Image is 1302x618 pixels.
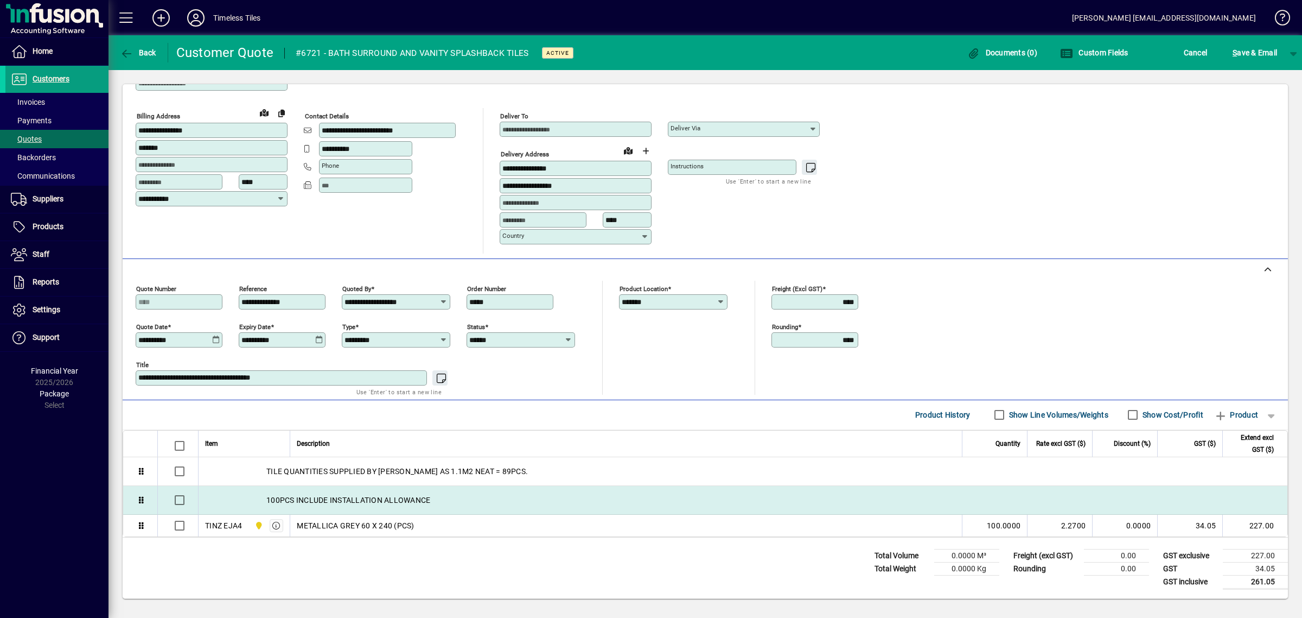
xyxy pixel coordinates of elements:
label: Show Cost/Profit [1140,409,1203,420]
app-page-header-button: Back [108,43,168,62]
mat-hint: Use 'Enter' to start a new line [356,386,442,398]
td: Total Weight [869,562,934,575]
span: Quantity [995,438,1020,450]
button: Copy to Delivery address [273,104,290,122]
td: 0.0000 M³ [934,549,999,562]
a: Reports [5,269,108,296]
a: View on map [620,142,637,159]
mat-label: Freight (excl GST) [772,285,822,292]
mat-label: Deliver To [500,112,528,120]
td: 0.0000 [1092,515,1157,537]
div: 100PCS INCLUDE INSTALLATION ALLOWANCE [199,486,1287,514]
span: Reports [33,278,59,286]
mat-label: Status [467,323,485,330]
span: ave & Email [1233,44,1277,61]
mat-label: Type [342,323,355,330]
a: Settings [5,297,108,324]
mat-hint: Use 'Enter' to start a new line [726,175,811,187]
span: Dunedin [252,520,264,532]
a: Products [5,213,108,241]
button: Save & Email [1227,43,1282,62]
span: Product History [915,406,971,424]
span: Customers [33,74,69,83]
span: METALLICA GREY 60 X 240 (PCS) [297,520,414,531]
span: Products [33,222,63,231]
mat-label: Instructions [671,162,704,170]
div: Timeless Tiles [213,9,260,27]
button: Custom Fields [1057,43,1131,62]
span: Item [205,438,218,450]
mat-label: Product location [620,285,668,292]
span: Invoices [11,98,45,106]
mat-label: Quoted by [342,285,371,292]
span: Product [1214,406,1258,424]
span: Backorders [11,153,56,162]
td: GST exclusive [1158,549,1223,562]
mat-label: Reference [239,285,267,292]
a: Knowledge Base [1267,2,1288,37]
mat-label: Title [136,361,149,368]
span: Home [33,47,53,55]
button: Add [144,8,178,28]
span: Discount (%) [1114,438,1151,450]
mat-label: Rounding [772,323,798,330]
mat-label: Phone [322,162,339,169]
span: Quotes [11,135,42,143]
td: 227.00 [1223,549,1288,562]
div: #6721 - BATH SURROUND AND VANITY SPLASHBACK TILES [296,45,528,62]
td: GST inclusive [1158,575,1223,589]
div: TINZ EJA4 [205,520,242,531]
div: TILE QUANTITIES SUPPLIED BY [PERSON_NAME] AS 1.1M2 NEAT = 89PCS. [199,457,1287,485]
td: 34.05 [1157,515,1222,537]
span: Description [297,438,330,450]
span: Communications [11,172,75,180]
span: Staff [33,250,49,258]
span: S [1233,48,1237,57]
a: Invoices [5,93,108,111]
td: 0.0000 Kg [934,562,999,575]
td: 0.00 [1084,549,1149,562]
div: 2.2700 [1034,520,1086,531]
a: Communications [5,167,108,185]
span: 100.0000 [987,520,1020,531]
button: Back [117,43,159,62]
button: Profile [178,8,213,28]
mat-label: Deliver via [671,124,700,132]
button: Cancel [1181,43,1210,62]
td: Freight (excl GST) [1008,549,1084,562]
div: Customer Quote [176,44,274,61]
span: Documents (0) [967,48,1037,57]
span: Rate excl GST ($) [1036,438,1086,450]
td: 0.00 [1084,562,1149,575]
div: [PERSON_NAME] [EMAIL_ADDRESS][DOMAIN_NAME] [1072,9,1256,27]
td: GST [1158,562,1223,575]
span: Suppliers [33,194,63,203]
button: Documents (0) [964,43,1040,62]
td: 227.00 [1222,515,1287,537]
mat-label: Order number [467,285,506,292]
span: GST ($) [1194,438,1216,450]
span: Financial Year [31,367,78,375]
td: 261.05 [1223,575,1288,589]
a: View on map [256,104,273,121]
span: Back [120,48,156,57]
button: Product History [911,405,975,425]
span: Extend excl GST ($) [1229,432,1274,456]
a: Suppliers [5,186,108,213]
span: Payments [11,116,52,125]
span: Package [40,389,69,398]
a: Staff [5,241,108,268]
span: Cancel [1184,44,1208,61]
mat-label: Expiry date [239,323,271,330]
label: Show Line Volumes/Weights [1007,409,1108,420]
a: Payments [5,111,108,130]
mat-label: Quote date [136,323,168,330]
span: Active [546,49,569,56]
a: Quotes [5,130,108,148]
mat-label: Country [502,232,524,239]
span: Support [33,333,60,342]
td: 34.05 [1223,562,1288,575]
td: Rounding [1008,562,1084,575]
a: Backorders [5,148,108,167]
button: Product [1209,405,1263,425]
